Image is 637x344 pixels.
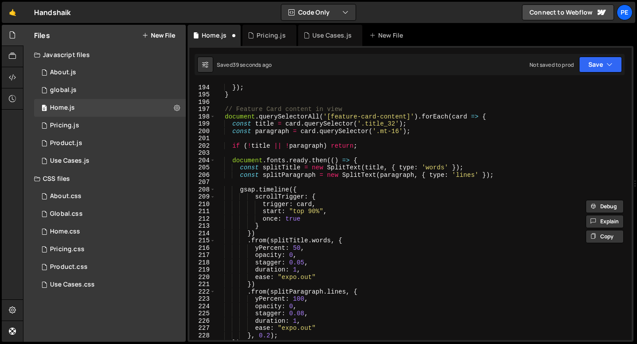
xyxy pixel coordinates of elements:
[50,263,88,271] div: Product.css
[202,31,226,40] div: Home.js
[23,46,186,64] div: Javascript files
[189,164,215,172] div: 205
[522,4,614,20] a: Connect to Webflow
[34,223,186,241] div: 16572/45056.css
[189,288,215,296] div: 222
[312,31,352,40] div: Use Cases.js
[189,186,215,194] div: 208
[34,64,186,81] div: 16572/45486.js
[281,4,356,20] button: Code Only
[34,81,186,99] div: 16572/45061.js
[189,91,215,99] div: 195
[34,152,186,170] div: 16572/45332.js
[189,245,215,252] div: 216
[189,135,215,142] div: 201
[189,113,215,121] div: 198
[189,193,215,201] div: 209
[50,86,77,94] div: global.js
[189,303,215,310] div: 224
[50,210,83,218] div: Global.css
[50,122,79,130] div: Pricing.js
[189,128,215,135] div: 200
[233,61,272,69] div: 39 seconds ago
[189,149,215,157] div: 203
[189,201,215,208] div: 210
[189,274,215,281] div: 220
[189,84,215,92] div: 194
[50,281,95,289] div: Use Cases.css
[369,31,407,40] div: New File
[189,317,215,325] div: 226
[189,259,215,267] div: 218
[189,106,215,113] div: 197
[42,105,47,112] span: 0
[617,4,633,20] a: Pe
[586,200,624,213] button: Debug
[189,295,215,303] div: 223
[189,120,215,128] div: 199
[189,310,215,317] div: 225
[189,142,215,150] div: 202
[189,237,215,245] div: 215
[34,99,186,117] div: 16572/45051.js
[34,117,186,134] div: 16572/45430.js
[50,245,84,253] div: Pricing.css
[189,179,215,186] div: 207
[189,281,215,288] div: 221
[189,215,215,223] div: 212
[586,215,624,228] button: Explain
[530,61,574,69] div: Not saved to prod
[50,69,76,76] div: About.js
[189,230,215,237] div: 214
[189,172,215,179] div: 206
[50,104,75,112] div: Home.js
[586,230,624,243] button: Copy
[34,31,50,40] h2: Files
[34,258,186,276] div: 16572/45330.css
[189,325,215,332] div: 227
[189,222,215,230] div: 213
[2,2,23,23] a: 🤙
[34,205,186,223] div: 16572/45138.css
[189,332,215,340] div: 228
[189,252,215,259] div: 217
[34,241,186,258] div: 16572/45431.css
[189,208,215,215] div: 211
[50,139,82,147] div: Product.js
[257,31,286,40] div: Pricing.js
[189,99,215,106] div: 196
[50,192,81,200] div: About.css
[34,276,186,294] div: 16572/45333.css
[189,266,215,274] div: 219
[189,157,215,164] div: 204
[23,170,186,187] div: CSS files
[142,32,175,39] button: New File
[34,7,71,18] div: Handshaik
[50,157,89,165] div: Use Cases.js
[34,134,186,152] div: 16572/45211.js
[217,61,272,69] div: Saved
[579,57,622,73] button: Save
[34,187,186,205] div: 16572/45487.css
[50,228,80,236] div: Home.css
